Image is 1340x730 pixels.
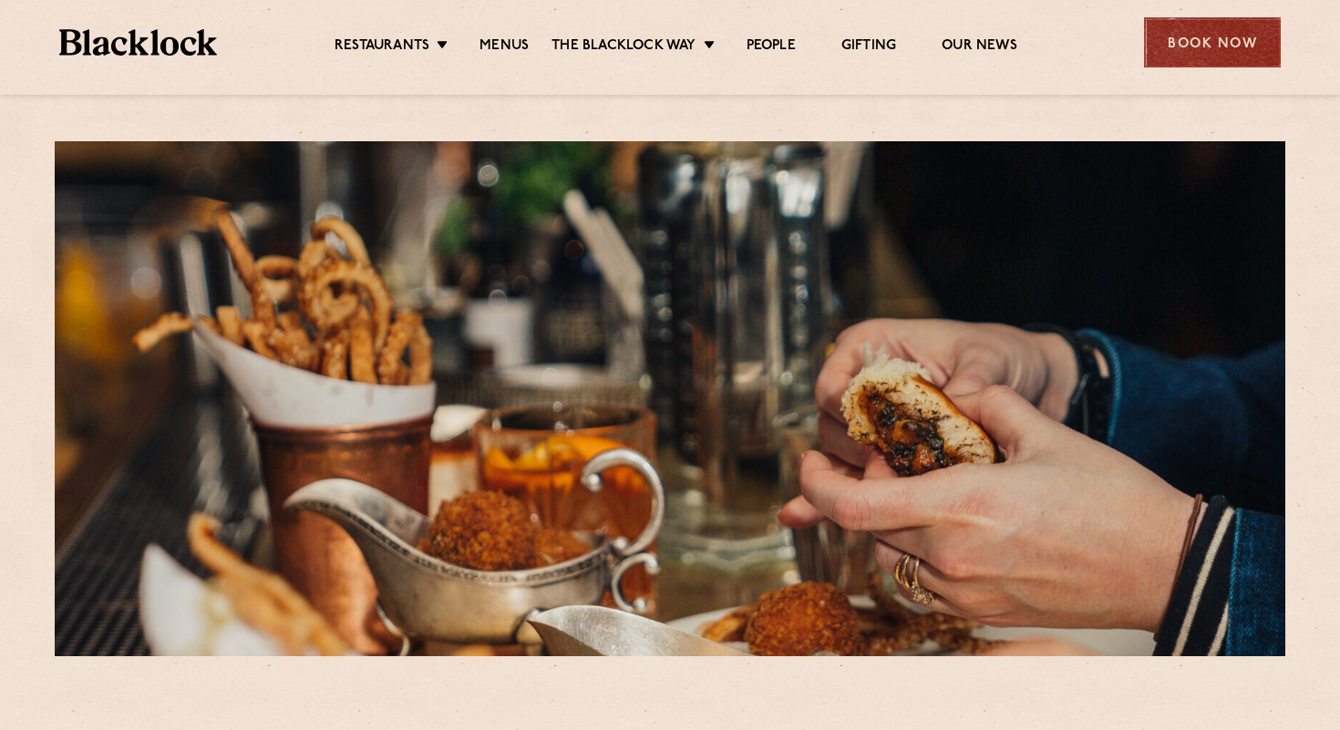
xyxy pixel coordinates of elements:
a: Our News [942,37,1017,57]
a: People [747,37,796,57]
div: Book Now [1144,17,1281,67]
a: Menus [479,37,529,57]
img: BL_Textured_Logo-footer-cropped.svg [59,29,217,56]
a: Restaurants [335,37,429,57]
a: Gifting [841,37,896,57]
a: The Blacklock Way [551,37,696,57]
